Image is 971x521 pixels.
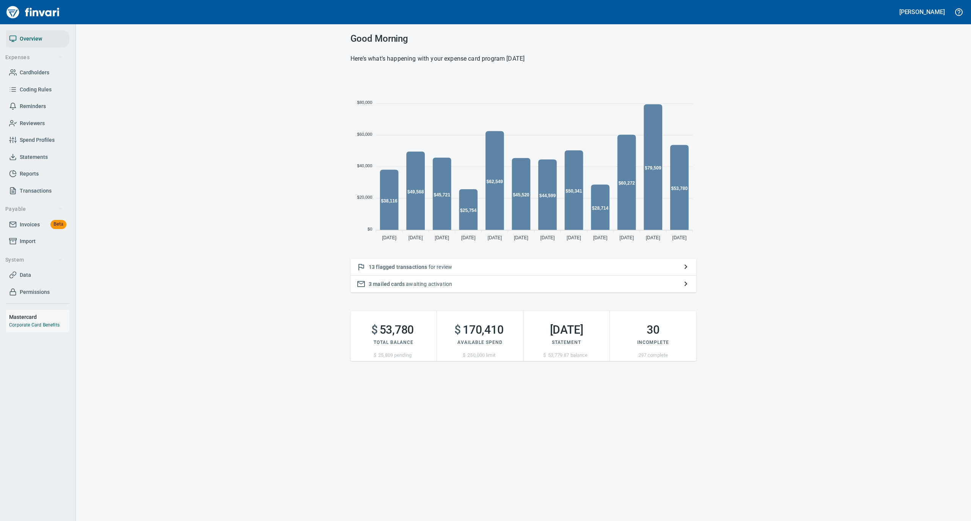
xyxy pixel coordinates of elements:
[350,276,696,293] button: 3 mailed cards awaiting activation
[514,235,528,240] tspan: [DATE]
[5,53,63,62] span: Expenses
[610,323,696,337] h2: 30
[487,235,502,240] tspan: [DATE]
[369,264,375,270] span: 13
[6,98,69,115] a: Reminders
[610,352,696,359] p: 297 complete
[540,235,555,240] tspan: [DATE]
[2,202,66,216] button: Payable
[369,281,372,287] span: 3
[373,281,405,287] span: mailed cards
[368,227,372,231] tspan: $0
[357,100,372,105] tspan: $80,000
[20,34,42,44] span: Overview
[897,6,947,18] button: [PERSON_NAME]
[619,235,634,240] tspan: [DATE]
[672,235,687,240] tspan: [DATE]
[20,68,49,77] span: Cardholders
[6,267,69,284] a: Data
[2,253,66,267] button: System
[461,235,476,240] tspan: [DATE]
[20,169,39,179] span: Reports
[369,263,678,271] p: for review
[6,284,69,301] a: Permissions
[357,132,372,137] tspan: $60,000
[6,182,69,199] a: Transactions
[6,30,69,47] a: Overview
[610,311,696,361] button: 30Incomplete297 complete
[50,220,66,229] span: Beta
[409,235,423,240] tspan: [DATE]
[593,235,608,240] tspan: [DATE]
[369,280,678,288] p: awaiting activation
[6,216,69,233] a: InvoicesBeta
[382,235,396,240] tspan: [DATE]
[20,119,45,128] span: Reviewers
[20,220,40,229] span: Invoices
[6,81,69,98] a: Coding Rules
[5,3,61,21] img: Finvari
[899,8,945,16] h5: [PERSON_NAME]
[357,195,372,199] tspan: $20,000
[357,163,372,168] tspan: $40,000
[6,64,69,81] a: Cardholders
[6,165,69,182] a: Reports
[350,33,696,44] h3: Good Morning
[5,255,63,265] span: System
[6,233,69,250] a: Import
[20,287,50,297] span: Permissions
[20,186,52,196] span: Transactions
[9,322,60,328] a: Corporate Card Benefits
[9,313,69,321] h6: Mastercard
[5,204,63,214] span: Payable
[20,270,31,280] span: Data
[6,115,69,132] a: Reviewers
[6,149,69,166] a: Statements
[567,235,581,240] tspan: [DATE]
[2,50,66,64] button: Expenses
[20,135,55,145] span: Spend Profiles
[20,102,46,111] span: Reminders
[350,53,696,64] h6: Here’s what’s happening with your expense card program [DATE]
[6,132,69,149] a: Spend Profiles
[20,85,52,94] span: Coding Rules
[646,235,660,240] tspan: [DATE]
[20,152,48,162] span: Statements
[435,235,449,240] tspan: [DATE]
[20,237,36,246] span: Import
[376,264,427,270] span: flagged transactions
[350,259,696,276] button: 13 flagged transactions for review
[637,340,669,345] span: Incomplete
